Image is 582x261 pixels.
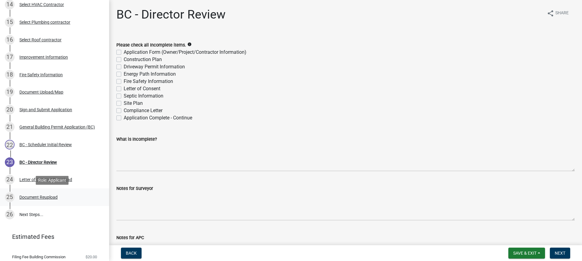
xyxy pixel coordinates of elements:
[19,2,64,7] div: Select HVAC Contractor
[124,63,185,70] label: Driveway Permit Information
[36,176,69,185] div: Role: Applicant
[12,255,65,259] span: Filing Fee Building Commission
[124,56,162,63] label: Construction Plan
[124,70,176,78] label: Energy Path Information
[19,55,68,59] div: Improvement Information
[19,143,72,147] div: BC - Scheduler Initial Review
[116,187,153,191] label: Notes for Surveyor
[555,251,565,256] span: Next
[124,85,160,92] label: Letter of Consent
[124,114,192,122] label: Application Complete - Continue
[5,17,15,27] div: 15
[5,87,15,97] div: 19
[19,108,72,112] div: Sign and Submit Application
[5,175,15,184] div: 24
[124,49,246,56] label: Application Form (Owner/Project/Contractor Information)
[19,38,62,42] div: Select Roof contractor
[550,248,570,259] button: Next
[19,20,70,24] div: Select Plumbing contractor
[5,192,15,202] div: 25
[5,105,15,115] div: 20
[5,122,15,132] div: 21
[5,35,15,45] div: 16
[124,78,173,85] label: Fire Safety Information
[126,251,137,256] span: Back
[116,236,144,240] label: Notes for APC
[19,125,95,129] div: General Building Permit Application (BC)
[513,251,537,256] span: Save & Exit
[5,52,15,62] div: 17
[19,177,72,182] div: Letter of Consent Download
[116,7,226,22] h1: BC - Director Review
[542,7,574,19] button: shareShare
[555,10,569,17] span: Share
[121,248,142,259] button: Back
[5,70,15,80] div: 18
[5,210,15,219] div: 26
[116,137,157,142] label: What is Incomplete?
[5,157,15,167] div: 23
[19,195,58,199] div: Document Reupload
[19,73,63,77] div: Fire Safety Information
[187,42,192,46] i: info
[85,255,97,259] span: $20.00
[19,160,57,164] div: BC - Director Review
[124,92,163,100] label: Septic Information
[508,248,545,259] button: Save & Exit
[5,231,99,243] a: Estimated Fees
[124,107,162,114] label: Compliance Letter
[547,10,554,17] i: share
[124,100,143,107] label: Site Plan
[5,140,15,149] div: 22
[116,43,186,47] label: Please check all Incomplete items.
[19,90,63,94] div: Document Upload/Map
